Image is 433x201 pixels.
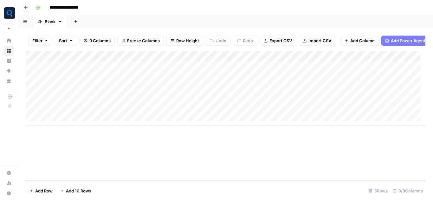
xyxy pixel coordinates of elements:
[391,37,425,44] span: Add Power Agent
[233,36,257,46] button: Redo
[4,66,14,76] a: Opportunities
[4,46,14,56] a: Browse
[4,36,14,46] a: Home
[216,37,226,44] span: Undo
[45,18,55,25] div: Blank
[4,7,15,19] img: Qubit - SEO Logo
[390,186,425,196] div: 9/9 Columns
[381,36,429,46] button: Add Power Agent
[66,188,91,194] span: Add 10 Rows
[4,188,14,198] button: Help + Support
[366,186,390,196] div: 5 Rows
[32,15,68,28] a: Blank
[28,36,52,46] button: Filter
[4,76,14,86] a: Your Data
[176,37,199,44] span: Row Height
[269,37,292,44] span: Export CSV
[243,37,253,44] span: Redo
[4,168,14,178] a: Settings
[206,36,230,46] button: Undo
[299,36,335,46] button: Import CSV
[4,56,14,66] a: Insights
[166,36,203,46] button: Row Height
[32,37,42,44] span: Filter
[260,36,296,46] button: Export CSV
[35,188,53,194] span: Add Row
[89,37,111,44] span: 9 Columns
[308,37,331,44] span: Import CSV
[4,5,14,21] button: Workspace: Qubit - SEO
[56,186,95,196] button: Add 10 Rows
[340,36,379,46] button: Add Column
[127,37,160,44] span: Freeze Columns
[350,37,375,44] span: Add Column
[117,36,164,46] button: Freeze Columns
[80,36,115,46] button: 9 Columns
[55,36,77,46] button: Sort
[26,186,56,196] button: Add Row
[4,178,14,188] a: Usage
[59,37,67,44] span: Sort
